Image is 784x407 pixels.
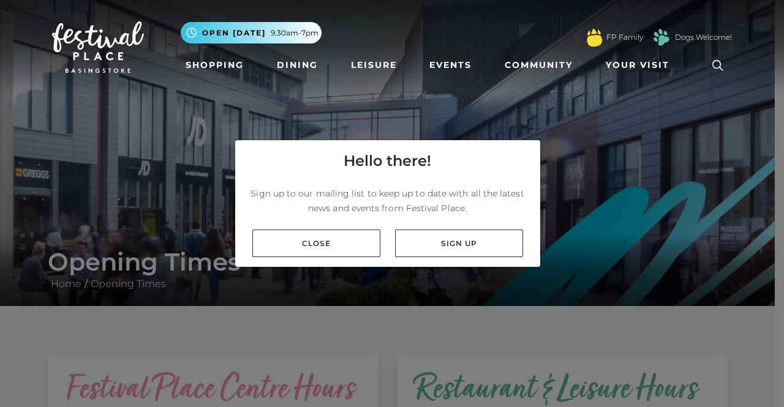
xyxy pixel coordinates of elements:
a: Close [252,230,380,257]
span: Your Visit [606,59,669,72]
a: Events [424,54,477,77]
a: Leisure [346,54,402,77]
a: Shopping [181,54,249,77]
button: Open [DATE] 9.30am-7pm [181,22,322,43]
h4: Hello there! [344,150,431,172]
a: Your Visit [601,54,680,77]
span: Open [DATE] [202,28,266,39]
a: Community [500,54,578,77]
a: Dogs Welcome! [675,32,732,43]
img: Festival Place Logo [52,21,144,73]
a: FP Family [606,32,643,43]
a: Sign up [395,230,523,257]
span: 9.30am-7pm [271,28,318,39]
p: Sign up to our mailing list to keep up to date with all the latest news and events from Festival ... [245,186,530,215]
a: Dining [272,54,323,77]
